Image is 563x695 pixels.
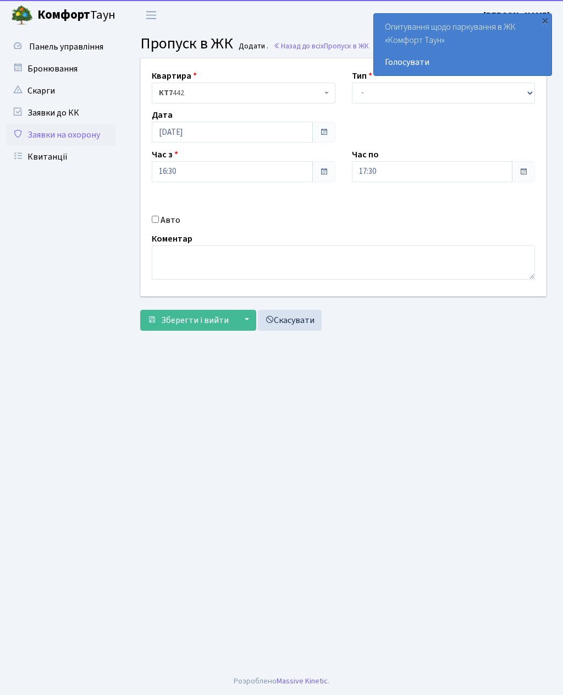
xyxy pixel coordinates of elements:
label: Тип [352,69,372,83]
a: Заявки на охорону [5,124,115,146]
label: Квартира [152,69,197,83]
a: Панель управління [5,36,115,58]
label: Час з [152,148,178,161]
b: КТ7 [159,87,173,98]
small: Додати . [236,42,268,51]
a: Скасувати [258,310,322,331]
label: Дата [152,108,173,122]
label: Час по [352,148,379,161]
a: Заявки до КК [5,102,115,124]
label: Коментар [152,232,192,245]
div: Розроблено . [234,675,329,687]
div: × [539,15,550,26]
a: [PERSON_NAME] [483,9,550,22]
a: Голосувати [385,56,540,69]
span: <b>КТ7</b>&nbsp;&nbsp;&nbsp;442 [152,83,335,103]
a: Назад до всіхПропуск в ЖК [273,41,369,51]
img: logo.png [11,4,33,26]
div: Опитування щодо паркування в ЖК «Комфорт Таун» [374,14,551,75]
span: Панель управління [29,41,103,53]
a: Скарги [5,80,115,102]
button: Переключити навігацію [137,6,165,24]
b: [PERSON_NAME] [483,9,550,21]
a: Бронювання [5,58,115,80]
button: Зберегти і вийти [140,310,236,331]
span: Таун [37,6,115,25]
label: Авто [161,214,180,227]
span: Зберегти і вийти [161,314,229,326]
span: Пропуск в ЖК [140,32,233,54]
a: Massive Kinetic [277,675,328,687]
a: Квитанції [5,146,115,168]
b: Комфорт [37,6,90,24]
span: Пропуск в ЖК [324,41,369,51]
span: <b>КТ7</b>&nbsp;&nbsp;&nbsp;442 [159,87,322,98]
